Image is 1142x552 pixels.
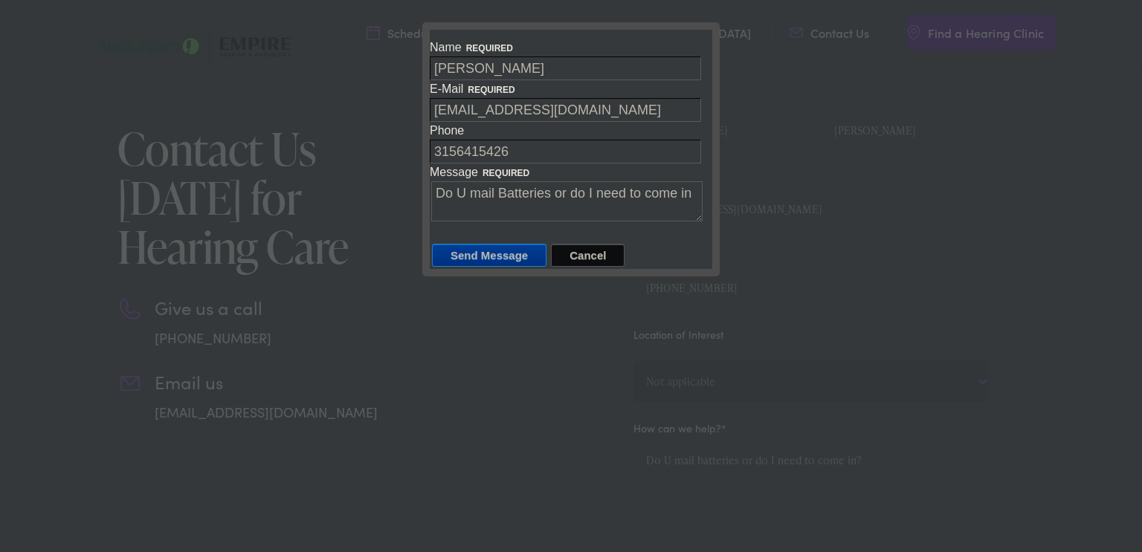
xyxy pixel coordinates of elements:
label: Name [430,39,712,80]
input: Send Message [432,244,546,267]
input: Phone [430,140,701,163]
span: required [466,43,513,53]
textarea: Messagerequired [431,181,703,221]
label: E-Mail [430,80,712,122]
input: E-Mailrequired [430,98,701,122]
input: Namerequired [430,56,701,80]
span: required [468,85,514,95]
span: required [483,168,529,178]
label: Message [430,163,712,221]
input: Cancel [551,244,625,267]
label: Phone [430,122,712,163]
